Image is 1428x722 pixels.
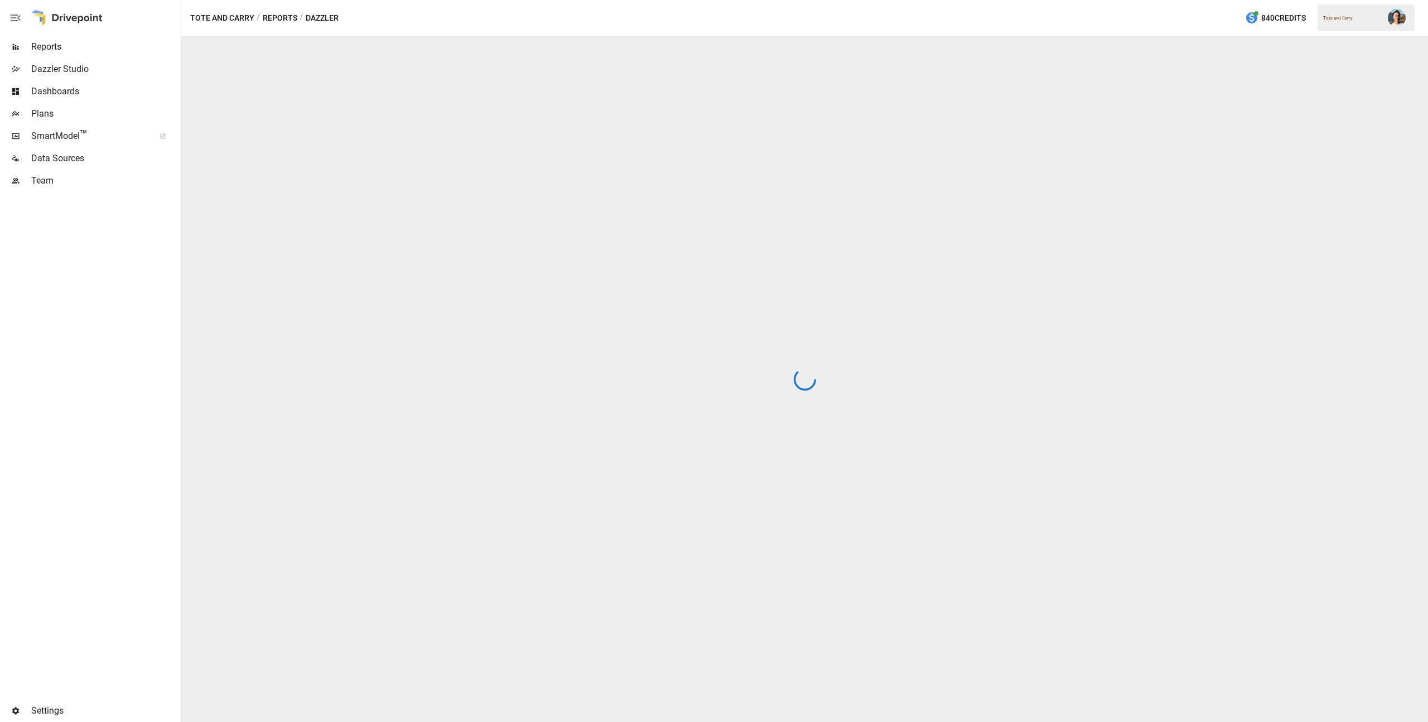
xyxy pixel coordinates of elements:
div: Tote and Carry [1323,16,1381,21]
button: Reports [263,11,297,25]
span: Dashboards [31,85,178,98]
div: / [257,11,260,25]
span: ™ [80,128,88,142]
button: Tote and Carry [190,11,254,25]
span: Dazzler Studio [31,62,178,76]
span: SmartModel [31,129,147,143]
span: Settings [31,704,178,718]
div: / [300,11,303,25]
span: 840 Credits [1261,11,1306,25]
span: Reports [31,40,178,54]
button: 840Credits [1241,8,1310,28]
span: Plans [31,107,178,121]
span: Team [31,174,178,187]
span: Data Sources [31,152,178,165]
